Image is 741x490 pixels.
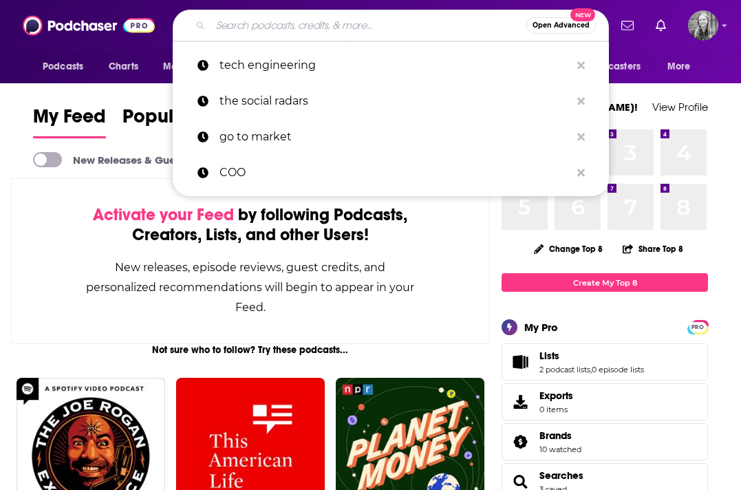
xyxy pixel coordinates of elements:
span: Popular Feed [122,105,239,136]
a: Lists [506,352,534,372]
img: Podchaser - Follow, Share and Rate Podcasts [23,12,155,39]
span: Lists [539,350,559,362]
button: Show profile menu [688,10,718,41]
span: 0 items [539,405,573,414]
p: go to market [219,119,570,155]
a: Lists [539,350,644,362]
span: Exports [539,390,573,402]
a: Exports [502,383,708,420]
a: PRO [689,321,706,332]
a: Create My Top 8 [502,273,708,292]
span: PRO [689,322,706,332]
div: Search podcasts, credits, & more... [173,10,609,41]
a: View Profile [652,100,708,114]
a: Searches [539,469,583,482]
span: New [570,8,595,21]
span: Logged in as KatMcMahon [688,10,718,41]
span: Monitoring [163,57,212,76]
span: My Feed [33,105,106,136]
a: Brands [539,429,581,442]
span: Exports [506,392,534,412]
img: User Profile [688,10,718,41]
button: Change Top 8 [526,240,611,257]
a: the social radars [173,83,609,119]
a: COO [173,155,609,191]
a: Popular Feed [122,105,239,138]
a: My Feed [33,105,106,138]
span: Activate your Feed [93,204,234,225]
span: Podcasts [43,57,83,76]
div: Not sure who to follow? Try these podcasts... [11,344,490,356]
a: 10 watched [539,445,581,454]
span: More [667,57,691,76]
p: the social radars [219,83,570,119]
a: Show notifications dropdown [616,14,639,37]
a: Charts [100,54,147,80]
a: Brands [506,432,534,451]
a: Show notifications dropdown [650,14,672,37]
span: , [590,365,592,374]
p: tech engineering [219,47,570,83]
button: open menu [566,54,661,80]
button: open menu [153,54,230,80]
div: My Pro [524,321,558,334]
button: open menu [33,54,101,80]
div: New releases, episode reviews, guest credits, and personalized recommendations will begin to appe... [80,257,420,317]
a: 2 podcast lists [539,365,590,374]
a: tech engineering [173,47,609,83]
span: Charts [109,57,138,76]
button: Open AdvancedNew [526,17,596,34]
div: by following Podcasts, Creators, Lists, and other Users! [80,205,420,245]
a: go to market [173,119,609,155]
span: Open Advanced [533,22,590,29]
p: COO [219,155,570,191]
button: Share Top 8 [622,235,684,262]
a: New Releases & Guests Only [33,152,214,167]
button: open menu [658,54,708,80]
span: Brands [539,429,572,442]
input: Search podcasts, credits, & more... [211,14,526,36]
a: 0 episode lists [592,365,644,374]
span: Brands [502,423,708,460]
span: Lists [502,343,708,381]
